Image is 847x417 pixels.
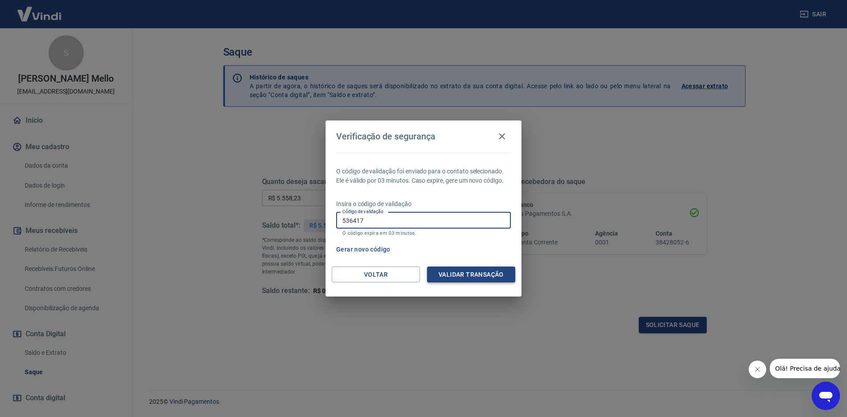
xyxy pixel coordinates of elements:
p: Insira o código de validação [336,199,511,209]
h4: Verificação de segurança [336,131,435,142]
button: Validar transação [427,267,515,283]
p: O código expira em 03 minutos. [342,230,505,236]
label: Código de validação [342,208,383,215]
iframe: Mensagem da empresa [770,359,840,378]
iframe: Botão para abrir a janela de mensagens [812,382,840,410]
span: Olá! Precisa de ajuda? [5,6,74,13]
p: O código de validação foi enviado para o contato selecionado. Ele é válido por 03 minutos. Caso e... [336,167,511,185]
button: Voltar [332,267,420,283]
iframe: Fechar mensagem [749,361,766,378]
button: Gerar novo código [333,241,394,258]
